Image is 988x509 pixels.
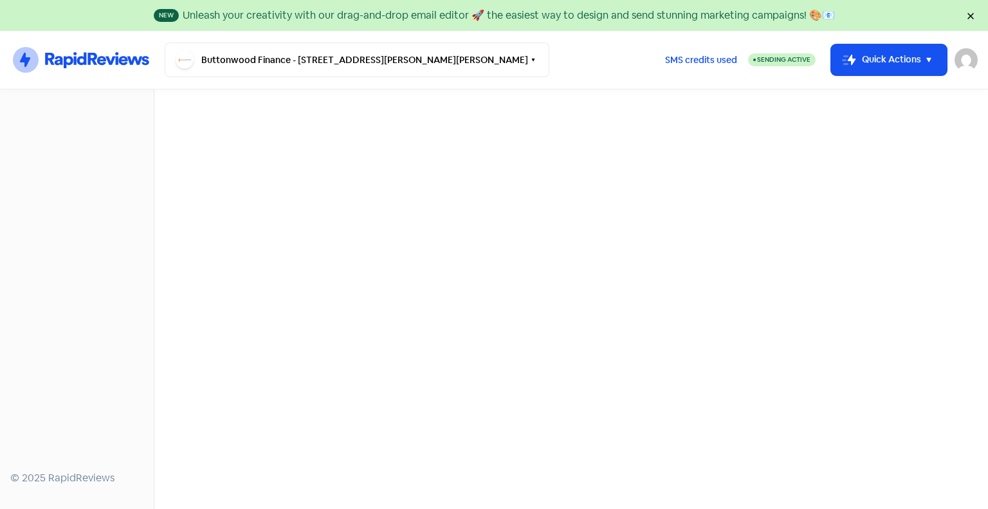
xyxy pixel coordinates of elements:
img: User [955,48,978,71]
button: Buttonwood Finance - [STREET_ADDRESS][PERSON_NAME][PERSON_NAME] [165,42,549,77]
span: Sending Active [757,55,810,64]
button: Quick Actions [831,44,947,75]
a: SMS credits used [654,52,748,66]
span: New [154,9,179,22]
div: © 2025 RapidReviews [10,470,143,486]
div: Unleash your creativity with our drag-and-drop email editor 🚀 the easiest way to design and send ... [183,8,835,23]
a: Sending Active [748,52,816,68]
span: SMS credits used [665,53,737,67]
